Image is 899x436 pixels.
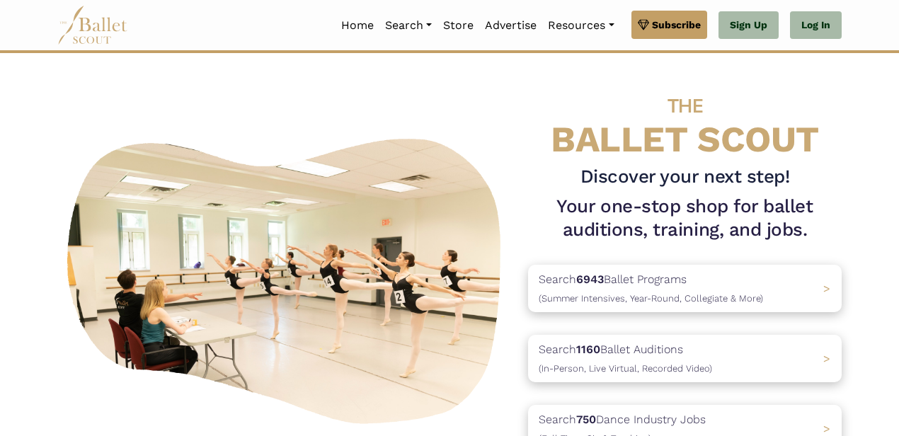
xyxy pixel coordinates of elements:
[823,422,830,435] span: >
[379,11,437,40] a: Search
[528,81,842,159] h4: BALLET SCOUT
[336,11,379,40] a: Home
[576,343,600,356] b: 1160
[479,11,542,40] a: Advertise
[576,272,604,286] b: 6943
[528,165,842,189] h3: Discover your next step!
[539,363,712,374] span: (In-Person, Live Virtual, Recorded Video)
[652,17,701,33] span: Subscribe
[638,17,649,33] img: gem.svg
[823,352,830,365] span: >
[437,11,479,40] a: Store
[823,282,830,295] span: >
[539,340,712,377] p: Search Ballet Auditions
[668,94,703,117] span: THE
[528,335,842,382] a: Search1160Ballet Auditions(In-Person, Live Virtual, Recorded Video) >
[790,11,842,40] a: Log In
[57,125,517,432] img: A group of ballerinas talking to each other in a ballet studio
[528,195,842,243] h1: Your one-stop shop for ballet auditions, training, and jobs.
[718,11,779,40] a: Sign Up
[528,265,842,312] a: Search6943Ballet Programs(Summer Intensives, Year-Round, Collegiate & More)>
[542,11,619,40] a: Resources
[539,270,763,306] p: Search Ballet Programs
[539,293,763,304] span: (Summer Intensives, Year-Round, Collegiate & More)
[576,413,596,426] b: 750
[631,11,707,39] a: Subscribe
